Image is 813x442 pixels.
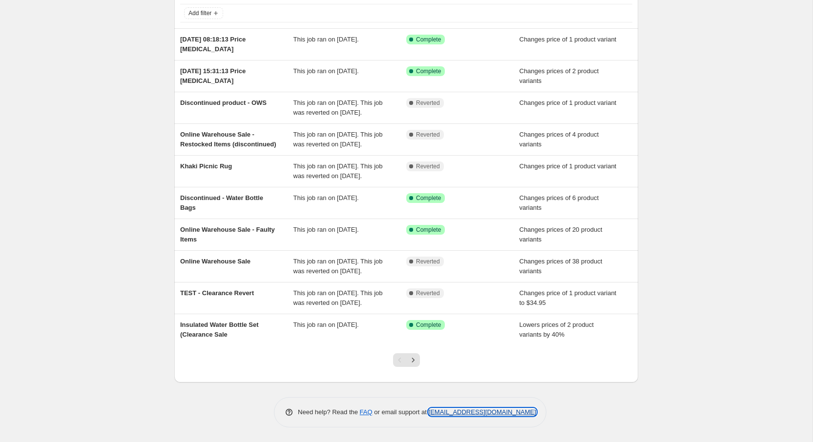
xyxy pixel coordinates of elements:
[373,408,429,416] span: or email support at
[293,131,383,148] span: This job ran on [DATE]. This job was reverted on [DATE].
[293,99,383,116] span: This job ran on [DATE]. This job was reverted on [DATE].
[180,258,250,265] span: Online Warehouse Sale
[520,321,594,338] span: Lowers prices of 2 product variants by 40%
[416,162,440,170] span: Reverted
[293,321,359,328] span: This job ran on [DATE].
[520,162,617,170] span: Changes price of 1 product variant
[406,353,420,367] button: Next
[416,321,441,329] span: Complete
[520,289,617,306] span: Changes price of 1 product variant to $34.95
[180,194,263,211] span: Discontinued - Water Bottle Bags
[416,289,440,297] span: Reverted
[520,226,603,243] span: Changes prices of 20 product variants
[393,353,420,367] nav: Pagination
[416,194,441,202] span: Complete
[180,36,246,53] span: [DATE] 08:18:13 Price [MEDICAL_DATA]
[180,67,246,84] span: [DATE] 15:31:13 Price [MEDICAL_DATA]
[416,226,441,234] span: Complete
[184,7,223,19] button: Add filter
[416,99,440,107] span: Reverted
[293,36,359,43] span: This job ran on [DATE].
[180,99,267,106] span: Discontinued product - OWS
[416,67,441,75] span: Complete
[429,408,536,416] a: [EMAIL_ADDRESS][DOMAIN_NAME]
[520,194,599,211] span: Changes prices of 6 product variants
[293,258,383,275] span: This job ran on [DATE]. This job was reverted on [DATE].
[180,226,275,243] span: Online Warehouse Sale - Faulty Items
[293,289,383,306] span: This job ran on [DATE]. This job was reverted on [DATE].
[416,258,440,265] span: Reverted
[298,408,360,416] span: Need help? Read the
[180,321,259,338] span: Insulated Water Bottle Set (Clearance Sale
[293,162,383,180] span: This job ran on [DATE]. This job was reverted on [DATE].
[188,9,211,17] span: Add filter
[520,258,603,275] span: Changes prices of 38 product variants
[293,67,359,75] span: This job ran on [DATE].
[520,36,617,43] span: Changes price of 1 product variant
[520,99,617,106] span: Changes price of 1 product variant
[360,408,373,416] a: FAQ
[416,131,440,139] span: Reverted
[293,194,359,201] span: This job ran on [DATE].
[520,67,599,84] span: Changes prices of 2 product variants
[293,226,359,233] span: This job ran on [DATE].
[416,36,441,43] span: Complete
[180,162,232,170] span: Khaki Picnic Rug
[520,131,599,148] span: Changes prices of 4 product variants
[180,289,254,297] span: TEST - Clearance Revert
[180,131,276,148] span: Online Warehouse Sale - Restocked Items (discontinued)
